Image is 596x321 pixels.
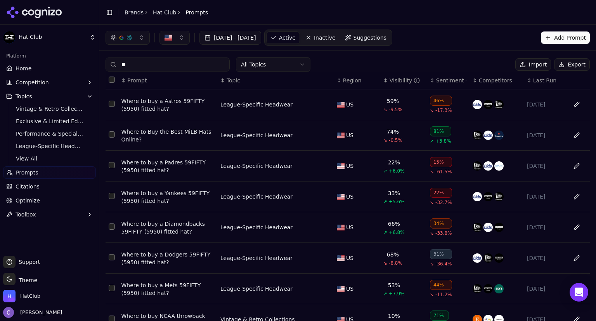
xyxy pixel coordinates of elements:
[389,229,405,236] span: +6.8%
[121,251,214,266] a: Where to buy a Dodgers 59FIFTY (5950) fitted hat?
[220,162,293,170] a: League-Specific Headwear
[121,281,214,297] div: Where to buy a Mets 59FIFTY (5950) fitted hat?
[3,194,96,207] a: Optimize
[220,223,293,231] div: League-Specific Headwear
[301,31,340,44] a: Inactive
[387,128,399,136] div: 74%
[570,221,583,234] button: Edit in sheet
[430,249,452,259] div: 31%
[16,117,83,125] span: Exclusive & Limited Edition Releases
[430,311,449,321] div: 71%
[383,137,387,143] span: ↘
[118,72,217,89] th: Prompt
[430,218,452,229] div: 34%
[473,131,482,140] img: new era
[527,162,563,170] div: [DATE]
[17,309,62,316] span: [PERSON_NAME]
[16,142,83,150] span: League-Specific Headwear
[165,34,172,42] img: US
[109,254,115,260] button: Select row 6
[430,230,434,236] span: ↘
[554,58,590,71] button: Export
[3,166,96,179] a: Prompts
[16,277,37,283] span: Theme
[527,223,563,231] div: [DATE]
[16,65,31,72] span: Home
[337,194,345,200] img: US flag
[387,251,399,258] div: 68%
[430,77,466,84] div: ↕Sentiment
[388,312,400,320] div: 10%
[220,101,293,108] a: League-Specific Headwear
[483,161,493,171] img: lids
[427,72,470,89] th: sentiment
[109,77,115,83] button: Select all rows
[383,291,387,297] span: ↗
[121,97,214,113] a: Where to buy a Astros 59FIFTY (5950) fitted hat?
[389,168,405,174] span: +6.0%
[527,254,563,262] div: [DATE]
[16,169,38,176] span: Prompts
[3,290,16,302] img: HatClub
[473,161,482,171] img: new era
[121,159,214,174] a: Where to buy a Padres 59FIFTY (5950) fitted hat?
[334,72,380,89] th: Region
[16,197,40,204] span: Optimize
[314,34,336,42] span: Inactive
[346,285,353,293] span: US
[3,180,96,193] a: Citations
[16,183,40,190] span: Citations
[121,128,214,143] a: Where to Buy the Best MiLB Hats Online?
[337,77,377,84] div: ↕Region
[337,133,345,138] img: US flag
[494,131,504,140] img: fanatics
[389,137,402,143] span: -0.5%
[16,211,36,218] span: Toolbox
[3,90,96,103] button: Topics
[435,107,452,113] span: -17.3%
[185,9,208,16] span: Prompts
[337,225,345,230] img: US flag
[388,189,400,197] div: 33%
[483,253,493,263] img: new era
[436,77,466,84] div: Sentiment
[346,131,353,139] span: US
[494,253,504,263] img: foot locker
[389,199,405,205] span: +5.6%
[383,260,387,266] span: ↘
[430,107,434,113] span: ↘
[16,130,83,138] span: Performance & Specialty Headwear
[483,192,493,201] img: foot locker
[13,153,87,164] a: View All
[220,254,293,262] a: League-Specific Headwear
[266,31,300,44] a: Active
[109,131,115,138] button: Select row 2
[20,293,40,300] span: HatClub
[383,106,387,113] span: ↘
[13,103,87,114] a: Vintage & Retro Collections
[473,284,482,293] img: new era
[16,92,32,100] span: Topics
[389,291,405,297] span: +7.9%
[121,189,214,205] a: Where to buy a Yankees 59FIFTY (5950) fitted hat?
[387,97,399,105] div: 59%
[430,280,452,290] div: 44%
[227,77,240,84] span: Topic
[435,291,452,298] span: -11.2%
[483,100,493,109] img: foot locker
[220,285,293,293] div: League-Specific Headwear
[389,260,402,266] span: -8.8%
[16,258,40,266] span: Support
[494,100,504,109] img: new era
[494,192,504,201] img: new era
[125,9,208,16] nav: breadcrumb
[109,193,115,199] button: Select row 4
[220,131,293,139] div: League-Specific Headwear
[3,50,96,62] div: Platform
[494,223,504,232] img: foot locker
[570,129,583,141] button: Edit in sheet
[483,131,493,140] img: lids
